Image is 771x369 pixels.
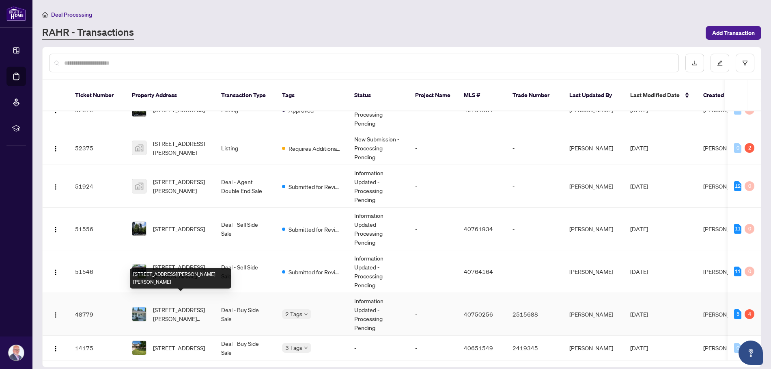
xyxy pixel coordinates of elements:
[630,182,648,190] span: [DATE]
[69,293,125,336] td: 48779
[289,182,341,191] span: Submitted for Review
[745,143,754,153] div: 2
[506,80,563,111] th: Trade Number
[304,312,308,316] span: down
[153,263,208,280] span: [STREET_ADDRESS][PERSON_NAME]
[563,165,624,208] td: [PERSON_NAME]
[409,208,457,250] td: -
[42,12,48,17] span: home
[734,267,741,276] div: 11
[49,180,62,193] button: Logo
[745,181,754,191] div: 0
[289,225,341,234] span: Submitted for Review
[69,250,125,293] td: 51546
[215,131,276,165] td: Listing
[734,309,741,319] div: 5
[703,182,747,190] span: [PERSON_NAME]
[52,145,59,152] img: Logo
[734,224,741,234] div: 11
[52,226,59,233] img: Logo
[6,6,26,21] img: logo
[153,343,205,352] span: [STREET_ADDRESS]
[69,131,125,165] td: 52375
[563,336,624,360] td: [PERSON_NAME]
[49,222,62,235] button: Logo
[49,265,62,278] button: Logo
[215,165,276,208] td: Deal - Agent Double End Sale
[717,60,723,66] span: edit
[742,60,748,66] span: filter
[215,80,276,111] th: Transaction Type
[711,54,729,72] button: edit
[153,177,208,195] span: [STREET_ADDRESS][PERSON_NAME]
[348,250,409,293] td: Information Updated - Processing Pending
[630,310,648,318] span: [DATE]
[69,80,125,111] th: Ticket Number
[464,310,493,318] span: 40750256
[464,344,493,352] span: 40651549
[563,80,624,111] th: Last Updated By
[348,80,409,111] th: Status
[703,225,747,232] span: [PERSON_NAME]
[304,346,308,350] span: down
[409,336,457,360] td: -
[739,341,763,365] button: Open asap
[51,11,92,18] span: Deal Processing
[285,309,302,319] span: 2 Tags
[52,345,59,352] img: Logo
[703,268,747,275] span: [PERSON_NAME]
[630,268,648,275] span: [DATE]
[52,269,59,276] img: Logo
[630,144,648,152] span: [DATE]
[712,26,755,39] span: Add Transaction
[464,225,493,232] span: 40761934
[409,165,457,208] td: -
[132,222,146,236] img: thumbnail-img
[563,293,624,336] td: [PERSON_NAME]
[132,141,146,155] img: thumbnail-img
[153,224,205,233] span: [STREET_ADDRESS]
[285,343,302,352] span: 3 Tags
[506,293,563,336] td: 2515688
[692,60,698,66] span: download
[125,80,215,111] th: Property Address
[630,91,680,100] span: Last Modified Date
[409,250,457,293] td: -
[215,293,276,336] td: Deal - Buy Side Sale
[703,344,747,352] span: [PERSON_NAME]
[153,139,208,157] span: [STREET_ADDRESS][PERSON_NAME]
[289,144,341,153] span: Requires Additional Docs
[734,181,741,191] div: 12
[49,141,62,154] button: Logo
[457,80,506,111] th: MLS #
[506,250,563,293] td: -
[745,267,754,276] div: 0
[697,80,745,111] th: Created By
[52,184,59,190] img: Logo
[276,80,348,111] th: Tags
[348,208,409,250] td: Information Updated - Processing Pending
[745,309,754,319] div: 4
[215,208,276,250] td: Deal - Sell Side Sale
[409,131,457,165] td: -
[49,341,62,354] button: Logo
[215,336,276,360] td: Deal - Buy Side Sale
[49,308,62,321] button: Logo
[506,165,563,208] td: -
[132,307,146,321] img: thumbnail-img
[409,293,457,336] td: -
[9,345,24,360] img: Profile Icon
[348,293,409,336] td: Information Updated - Processing Pending
[745,224,754,234] div: 0
[348,131,409,165] td: New Submission - Processing Pending
[348,165,409,208] td: Information Updated - Processing Pending
[132,265,146,278] img: thumbnail-img
[464,268,493,275] span: 40764164
[132,179,146,193] img: thumbnail-img
[624,80,697,111] th: Last Modified Date
[685,54,704,72] button: download
[736,54,754,72] button: filter
[506,336,563,360] td: 2419345
[734,143,741,153] div: 0
[132,341,146,355] img: thumbnail-img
